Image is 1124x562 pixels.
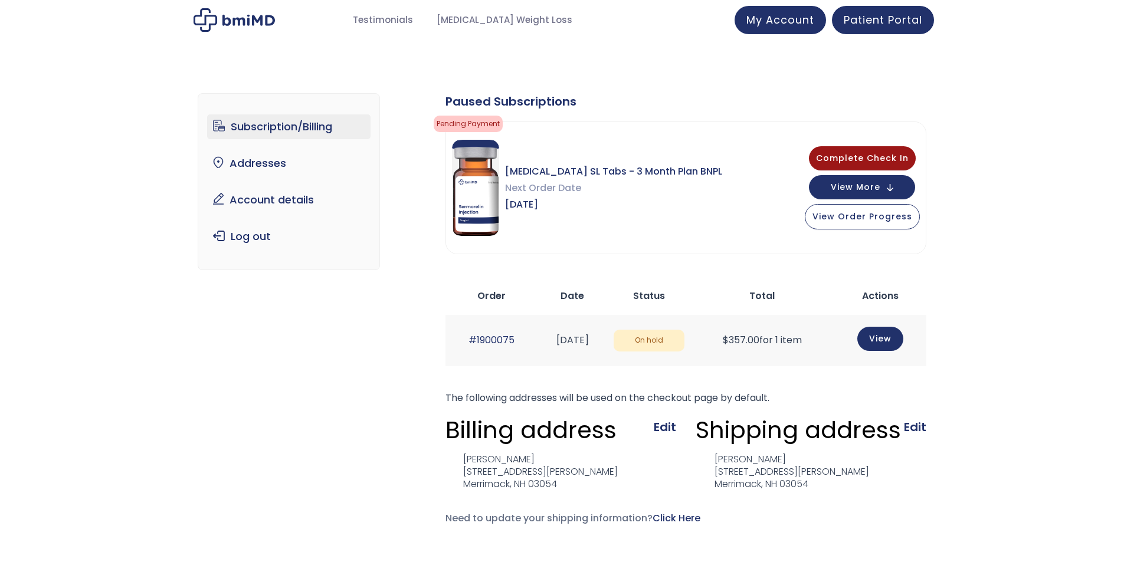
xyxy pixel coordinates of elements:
[654,419,676,435] a: Edit
[696,453,869,490] address: [PERSON_NAME] [STREET_ADDRESS][PERSON_NAME] Merrimack, NH 03054
[749,289,775,303] span: Total
[353,14,413,27] span: Testimonials
[505,163,722,180] span: [MEDICAL_DATA] SL Tabs - 3 Month Plan BNPL
[831,183,880,191] span: View More
[445,453,618,490] address: [PERSON_NAME] [STREET_ADDRESS][PERSON_NAME] Merrimack, NH 03054
[207,114,371,139] a: Subscription/Billing
[862,289,899,303] span: Actions
[425,9,584,32] a: [MEDICAL_DATA] Weight Loss
[194,8,275,32] img: My account
[445,93,926,110] div: Paused Subscriptions
[805,204,920,229] button: View Order Progress
[556,333,589,347] time: [DATE]
[434,116,503,132] span: Pending Payment
[723,333,759,347] span: 357.00
[816,152,909,164] span: Complete Check In
[812,211,912,222] span: View Order Progress
[633,289,665,303] span: Status
[696,415,901,445] h3: Shipping address
[746,12,814,27] span: My Account
[561,289,584,303] span: Date
[904,419,926,435] a: Edit
[844,12,922,27] span: Patient Portal
[723,333,729,347] span: $
[445,390,926,406] p: The following addresses will be used on the checkout page by default.
[207,151,371,176] a: Addresses
[809,175,915,199] button: View More
[445,511,700,525] span: Need to update your shipping information?
[690,315,835,366] td: for 1 item
[735,6,826,34] a: My Account
[437,14,572,27] span: [MEDICAL_DATA] Weight Loss
[477,289,506,303] span: Order
[341,9,425,32] a: Testimonials
[445,415,617,445] h3: Billing address
[468,333,515,347] a: #1900075
[614,330,684,351] span: On hold
[207,224,371,249] a: Log out
[809,146,916,170] button: Complete Check In
[505,196,722,213] span: [DATE]
[207,188,371,212] a: Account details
[653,511,700,525] a: Click Here
[505,180,722,196] span: Next Order Date
[198,93,380,270] nav: Account pages
[832,6,934,34] a: Patient Portal
[857,327,903,351] a: View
